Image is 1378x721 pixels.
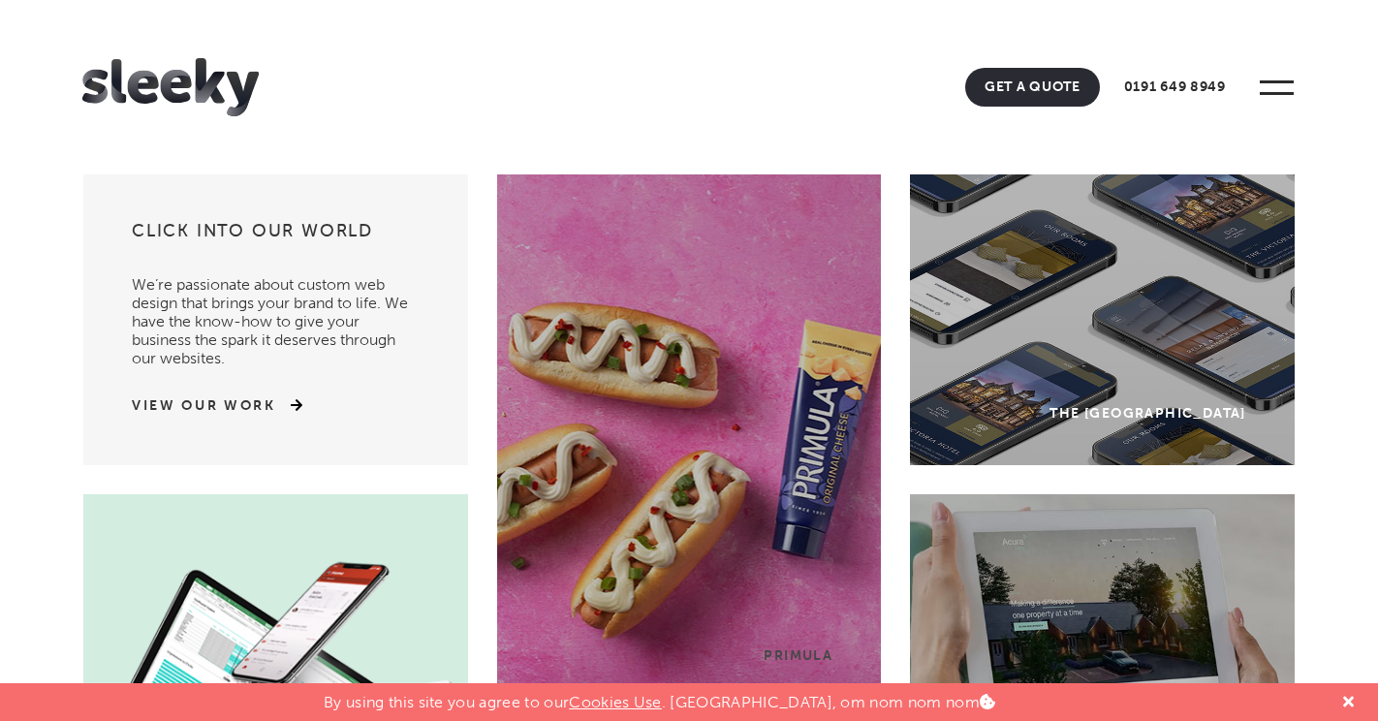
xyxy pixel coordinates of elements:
[132,256,420,367] p: We’re passionate about custom web design that brings your brand to life. We have the know-how to ...
[910,174,1295,465] a: The [GEOGRAPHIC_DATA]
[965,68,1100,107] a: Get A Quote
[276,398,302,412] img: arrow
[497,174,882,707] a: Primula
[132,219,420,256] h3: Click into our world
[764,647,832,664] div: Primula
[569,693,662,711] a: Cookies Use
[1049,405,1245,422] div: The [GEOGRAPHIC_DATA]
[324,683,995,711] p: By using this site you agree to our . [GEOGRAPHIC_DATA], om nom nom nom
[1105,68,1245,107] a: 0191 649 8949
[82,58,259,116] img: Sleeky Web Design Newcastle
[132,396,276,416] a: View Our Work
